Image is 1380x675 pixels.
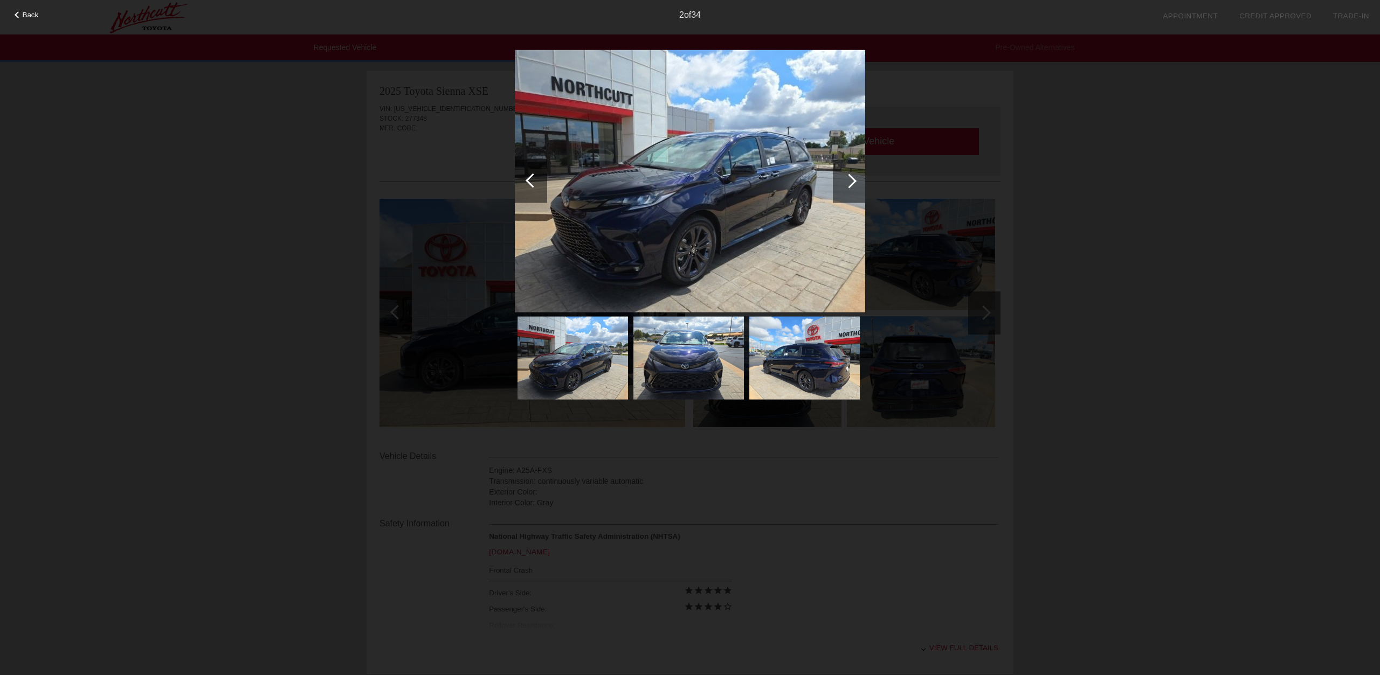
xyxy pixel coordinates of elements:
img: 1ee61123254df9b876f9bcd9c9eb2b2ax.jpg [633,317,744,400]
span: Back [23,11,39,19]
a: Credit Approved [1239,12,1312,20]
img: 37e4031307f25846280aaab92b84233fx.jpg [517,317,628,400]
img: 2ff8b4ac825f1730e4cae16b9e612220x.jpg [749,317,860,400]
a: Appointment [1163,12,1218,20]
a: Trade-In [1333,12,1369,20]
span: 34 [691,10,701,19]
img: 37e4031307f25846280aaab92b84233fx.jpg [515,50,865,312]
span: 2 [679,10,684,19]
